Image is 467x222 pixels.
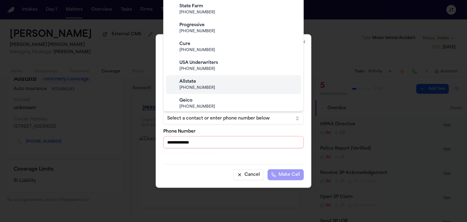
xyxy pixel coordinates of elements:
div: State Farm [179,3,297,9]
div: Progressive [179,22,297,28]
div: Cure [179,41,297,47]
div: Allstate [179,79,297,85]
span: [PHONE_NUMBER] [179,85,297,90]
span: [PHONE_NUMBER] [179,67,297,71]
span: [PHONE_NUMBER] [179,104,297,109]
span: [PHONE_NUMBER] [179,29,297,34]
div: Geico [179,98,297,104]
span: [PHONE_NUMBER] [179,48,297,53]
span: [PHONE_NUMBER] [179,10,297,15]
div: USA Underwriters [179,60,297,66]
